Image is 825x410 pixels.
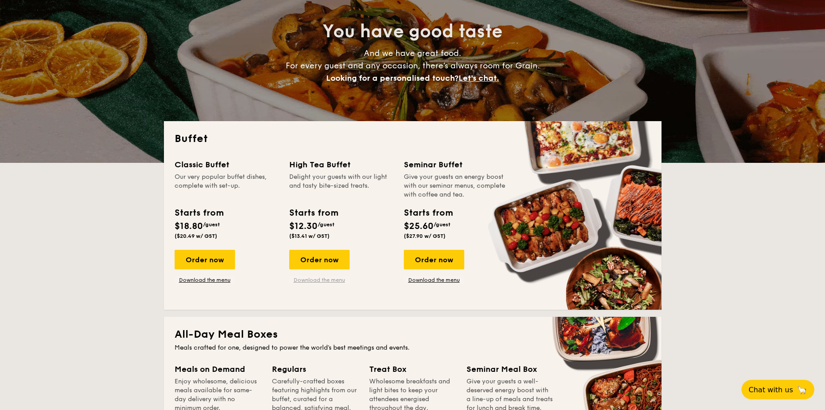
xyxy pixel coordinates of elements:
span: Looking for a personalised touch? [326,73,458,83]
div: Meals on Demand [175,363,261,375]
div: Our very popular buffet dishes, complete with set-up. [175,173,279,199]
div: Meals crafted for one, designed to power the world's best meetings and events. [175,343,651,352]
span: And we have great food. For every guest and any occasion, there’s always room for Grain. [286,48,540,83]
div: Delight your guests with our light and tasty bite-sized treats. [289,173,393,199]
a: Download the menu [289,276,350,284]
a: Download the menu [404,276,464,284]
span: ($13.41 w/ GST) [289,233,330,239]
div: Treat Box [369,363,456,375]
div: Starts from [289,206,338,220]
div: Seminar Meal Box [466,363,553,375]
div: Order now [175,250,235,269]
div: Regulars [272,363,359,375]
span: /guest [203,221,220,228]
div: Order now [289,250,350,269]
span: /guest [318,221,335,228]
span: 🦙 [797,385,807,395]
div: Starts from [175,206,223,220]
span: ($20.49 w/ GST) [175,233,217,239]
div: High Tea Buffet [289,158,393,171]
div: Starts from [404,206,452,220]
span: Chat with us [749,386,793,394]
span: /guest [434,221,450,228]
div: Give your guests an energy boost with our seminar menus, complete with coffee and tea. [404,173,508,199]
span: $12.30 [289,221,318,232]
span: $18.80 [175,221,203,232]
button: Chat with us🦙 [741,380,814,399]
span: $25.60 [404,221,434,232]
h2: All-Day Meal Boxes [175,327,651,342]
div: Order now [404,250,464,269]
span: You have good taste [323,21,502,42]
a: Download the menu [175,276,235,284]
div: Classic Buffet [175,158,279,171]
span: ($27.90 w/ GST) [404,233,446,239]
span: Let's chat. [458,73,499,83]
div: Seminar Buffet [404,158,508,171]
h2: Buffet [175,132,651,146]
